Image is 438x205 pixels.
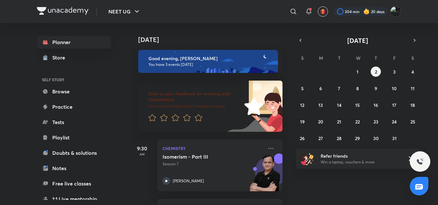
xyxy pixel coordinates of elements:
[163,154,242,160] h5: Isomerism - Part III
[138,50,278,73] img: evening
[37,85,111,98] a: Browse
[37,51,111,64] a: Store
[410,102,415,108] abbr: October 18, 2025
[318,6,328,17] button: avatar
[410,119,415,125] abbr: October 25, 2025
[411,85,415,91] abbr: October 11, 2025
[318,119,323,125] abbr: October 20, 2025
[334,116,344,127] button: October 21, 2025
[37,177,111,190] a: Free live classes
[316,133,326,143] button: October 27, 2025
[319,55,323,61] abbr: Monday
[334,133,344,143] button: October 28, 2025
[316,116,326,127] button: October 20, 2025
[301,55,304,61] abbr: Sunday
[148,62,272,67] p: You have 3 events [DATE]
[347,36,368,45] span: [DATE]
[390,6,401,17] img: MESSI
[375,69,377,75] abbr: October 2, 2025
[334,83,344,93] button: October 7, 2025
[37,7,88,16] a: Company Logo
[389,67,400,77] button: October 3, 2025
[337,102,341,108] abbr: October 14, 2025
[318,135,323,141] abbr: October 27, 2025
[297,133,307,143] button: October 26, 2025
[375,85,377,91] abbr: October 9, 2025
[389,133,400,143] button: October 31, 2025
[148,104,242,109] p: Your word will help make Unacademy better
[357,69,358,75] abbr: October 1, 2025
[320,9,326,14] img: avatar
[389,100,400,110] button: October 17, 2025
[37,116,111,129] a: Tests
[352,67,363,77] button: October 1, 2025
[297,100,307,110] button: October 12, 2025
[173,178,204,184] p: [PERSON_NAME]
[305,36,410,45] button: [DATE]
[37,36,111,49] a: Planner
[392,119,397,125] abbr: October 24, 2025
[371,133,381,143] button: October 30, 2025
[389,83,400,93] button: October 10, 2025
[371,100,381,110] button: October 16, 2025
[129,145,155,152] h5: 9:30
[392,85,397,91] abbr: October 10, 2025
[37,7,88,15] img: Company Logo
[337,135,341,141] abbr: October 28, 2025
[321,153,400,159] h6: Refer friends
[355,119,360,125] abbr: October 22, 2025
[356,85,359,91] abbr: October 8, 2025
[163,145,263,152] p: Chemistry
[373,135,379,141] abbr: October 30, 2025
[338,55,341,61] abbr: Tuesday
[316,100,326,110] button: October 13, 2025
[408,67,418,77] button: October 4, 2025
[416,158,424,165] img: ttu
[375,55,377,61] abbr: Thursday
[355,102,360,108] abbr: October 15, 2025
[338,85,340,91] abbr: October 7, 2025
[37,100,111,113] a: Practice
[37,131,111,144] a: Playlist
[393,55,396,61] abbr: Friday
[52,54,69,61] div: Store
[374,102,378,108] abbr: October 16, 2025
[352,116,363,127] button: October 22, 2025
[148,56,272,61] h6: Good evening, [PERSON_NAME]
[371,116,381,127] button: October 23, 2025
[316,83,326,93] button: October 6, 2025
[393,69,396,75] abbr: October 3, 2025
[297,83,307,93] button: October 5, 2025
[352,83,363,93] button: October 8, 2025
[392,102,396,108] abbr: October 17, 2025
[300,119,305,125] abbr: October 19, 2025
[163,161,263,167] p: Session 7
[408,116,418,127] button: October 25, 2025
[337,119,341,125] abbr: October 21, 2025
[37,74,111,85] h6: SELF STUDY
[129,152,155,156] p: AM
[300,135,305,141] abbr: October 26, 2025
[355,135,360,141] abbr: October 29, 2025
[392,135,397,141] abbr: October 31, 2025
[374,119,378,125] abbr: October 23, 2025
[247,154,282,198] img: unacademy
[223,81,282,132] img: feedback_image
[148,91,242,102] h6: Give us your feedback on learning with Unacademy
[321,159,400,165] p: Win a laptop, vouchers & more
[356,55,360,61] abbr: Wednesday
[363,8,370,15] img: streak
[318,102,323,108] abbr: October 13, 2025
[408,83,418,93] button: October 11, 2025
[301,152,314,165] img: referral
[138,36,289,43] h4: [DATE]
[371,67,381,77] button: October 2, 2025
[300,102,304,108] abbr: October 12, 2025
[411,55,414,61] abbr: Saturday
[411,69,414,75] abbr: October 4, 2025
[319,85,322,91] abbr: October 6, 2025
[389,116,400,127] button: October 24, 2025
[105,5,145,18] button: NEET UG
[301,85,304,91] abbr: October 5, 2025
[37,146,111,159] a: Doubts & solutions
